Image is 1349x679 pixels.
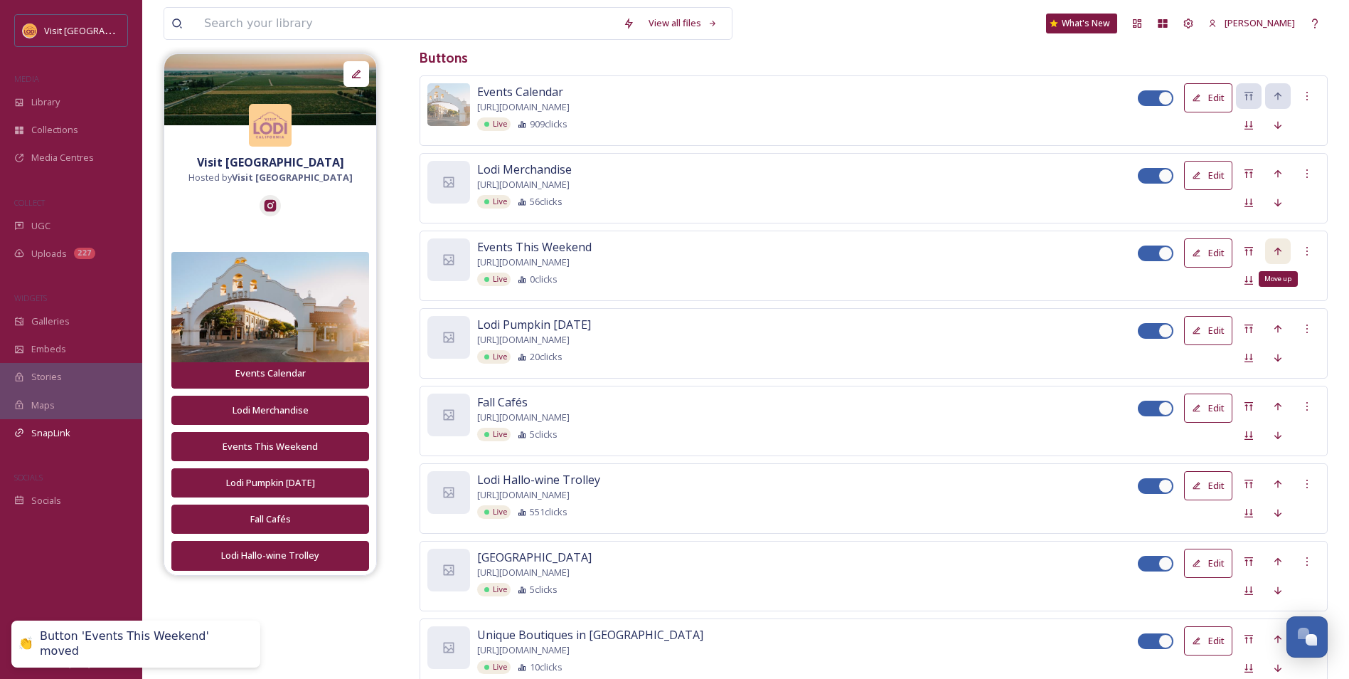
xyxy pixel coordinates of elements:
[477,583,511,596] div: Live
[1184,161,1232,190] button: Edit
[171,505,369,534] button: Fall Cafés
[477,316,591,333] span: Lodi Pumpkin [DATE]
[1184,83,1232,112] button: Edit
[171,541,369,570] button: Lodi Hallo-wine Trolley
[477,394,528,411] span: Fall Cafés
[477,549,592,566] span: [GEOGRAPHIC_DATA]
[1225,16,1295,29] span: [PERSON_NAME]
[18,637,33,652] div: 👏
[477,411,570,424] span: [URL][DOMAIN_NAME]
[477,117,511,131] div: Live
[530,195,562,209] span: 56 clicks
[477,256,570,269] span: [URL][DOMAIN_NAME]
[197,154,344,170] strong: Visit [GEOGRAPHIC_DATA]
[31,247,67,260] span: Uploads
[530,117,567,131] span: 909 clicks
[171,468,369,498] button: Lodi Pumpkin [DATE]
[1259,271,1298,287] div: Move up
[1046,14,1117,33] a: What's New
[14,73,39,84] span: MEDIA
[171,432,369,461] button: Events This Weekend
[477,471,600,488] span: Lodi Hallo-wine Trolley
[477,350,511,364] div: Live
[179,404,361,417] div: Lodi Merchandise
[197,8,616,39] input: Search your library
[31,123,78,137] span: Collections
[530,505,567,519] span: 551 clicks
[14,293,47,303] span: WIDGETS
[1184,626,1232,656] button: Edit
[31,219,50,233] span: UGC
[188,171,353,184] span: Hosted by
[179,476,361,490] div: Lodi Pumpkin [DATE]
[477,178,570,191] span: [URL][DOMAIN_NAME]
[23,23,37,38] img: Square%20Social%20Visit%20Lodi.png
[477,488,570,502] span: [URL][DOMAIN_NAME]
[530,350,562,364] span: 20 clicks
[477,643,570,657] span: [URL][DOMAIN_NAME]
[232,171,353,184] strong: Visit [GEOGRAPHIC_DATA]
[14,472,43,483] span: SOCIALS
[40,629,246,659] div: Button 'Events This Weekend' moved
[477,505,511,519] div: Live
[477,100,570,114] span: [URL][DOMAIN_NAME]
[171,359,369,388] button: Events Calendar
[31,151,94,164] span: Media Centres
[477,333,570,347] span: [URL][DOMAIN_NAME]
[530,273,558,286] span: 0 clicks
[477,626,703,643] span: Unique Boutiques in [GEOGRAPHIC_DATA]
[179,367,361,380] div: Events Calendar
[1201,9,1302,37] a: [PERSON_NAME]
[1184,549,1232,578] button: Edit
[420,48,1328,68] h3: Buttons
[31,426,70,440] span: SnapLink
[31,399,55,412] span: Maps
[530,583,558,596] span: 5 clicks
[31,315,70,328] span: Galleries
[31,494,61,507] span: Socials
[74,248,95,259] div: 227
[249,104,292,147] img: Square%20Social%20Visit%20Lodi.png
[477,238,592,256] span: Events This Weekend
[1184,316,1232,345] button: Edit
[31,370,62,384] span: Stories
[477,83,563,100] span: Events Calendar
[1286,616,1328,658] button: Open Chat
[44,23,154,37] span: Visit [GEOGRAPHIC_DATA]
[171,396,369,425] button: Lodi Merchandise
[1184,471,1232,500] button: Edit
[179,440,361,453] div: Events This Weekend
[179,512,361,526] div: Fall Cafés
[1184,394,1232,423] button: Edit
[477,428,511,441] div: Live
[477,566,570,579] span: [URL][DOMAIN_NAME]
[477,195,511,209] div: Live
[14,197,45,208] span: COLLECT
[31,342,66,356] span: Embeds
[477,660,511,674] div: Live
[530,660,562,674] span: 10 clicks
[477,161,572,178] span: Lodi Merchandise
[427,83,470,126] img: eb0ff84f-6bda-48df-8fd6-ed9836e6574f.jpg
[1184,238,1232,268] button: Edit
[530,428,558,441] span: 5 clicks
[164,54,376,125] img: f3c95699-6446-452f-9a14-16c78ac2645e.jpg
[179,549,361,562] div: Lodi Hallo-wine Trolley
[641,9,725,37] a: View all files
[477,273,511,286] div: Live
[31,95,60,109] span: Library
